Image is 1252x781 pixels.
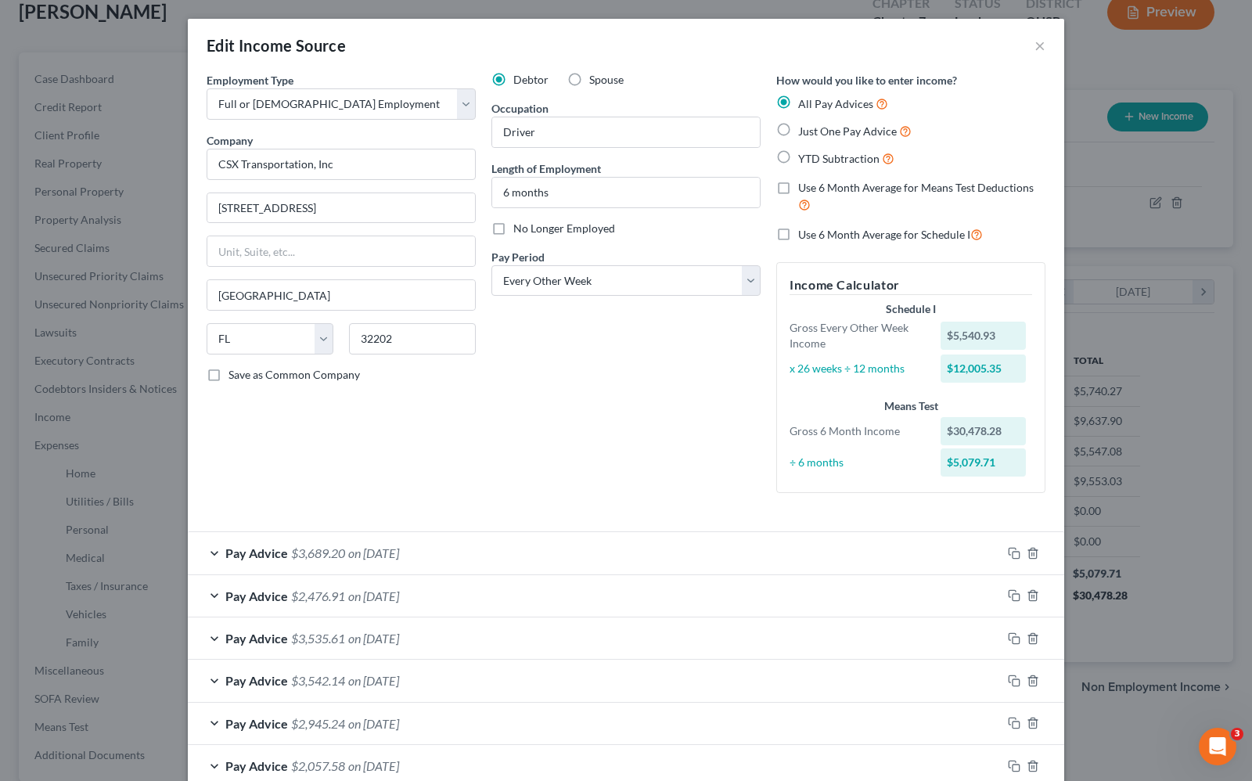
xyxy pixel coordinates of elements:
[782,423,933,439] div: Gross 6 Month Income
[348,588,399,603] span: on [DATE]
[790,275,1032,295] h5: Income Calculator
[291,758,345,773] span: $2,057.58
[225,631,288,646] span: Pay Advice
[798,181,1034,194] span: Use 6 Month Average for Means Test Deductions
[782,320,933,351] div: Gross Every Other Week Income
[491,160,601,177] label: Length of Employment
[225,716,288,731] span: Pay Advice
[798,124,897,138] span: Just One Pay Advice
[207,280,475,310] input: Enter city...
[941,448,1027,477] div: $5,079.71
[225,545,288,560] span: Pay Advice
[348,631,399,646] span: on [DATE]
[491,250,545,264] span: Pay Period
[348,545,399,560] span: on [DATE]
[798,228,970,241] span: Use 6 Month Average for Schedule I
[291,545,345,560] span: $3,689.20
[207,134,253,147] span: Company
[348,758,399,773] span: on [DATE]
[491,100,549,117] label: Occupation
[348,673,399,688] span: on [DATE]
[349,323,476,355] input: Enter zip...
[941,417,1027,445] div: $30,478.28
[207,74,293,87] span: Employment Type
[589,73,624,86] span: Spouse
[291,716,345,731] span: $2,945.24
[790,301,1032,317] div: Schedule I
[513,73,549,86] span: Debtor
[513,221,615,235] span: No Longer Employed
[207,149,476,180] input: Search company by name...
[492,117,760,147] input: --
[225,758,288,773] span: Pay Advice
[1034,36,1045,55] button: ×
[776,72,957,88] label: How would you like to enter income?
[225,673,288,688] span: Pay Advice
[291,588,345,603] span: $2,476.91
[225,588,288,603] span: Pay Advice
[348,716,399,731] span: on [DATE]
[782,455,933,470] div: ÷ 6 months
[228,368,360,381] span: Save as Common Company
[798,97,873,110] span: All Pay Advices
[941,322,1027,350] div: $5,540.93
[782,361,933,376] div: x 26 weeks ÷ 12 months
[291,631,345,646] span: $3,535.61
[291,673,345,688] span: $3,542.14
[207,193,475,223] input: Enter address...
[1199,728,1236,765] iframe: Intercom live chat
[941,355,1027,383] div: $12,005.35
[790,398,1032,414] div: Means Test
[207,34,346,56] div: Edit Income Source
[1231,728,1243,740] span: 3
[798,152,880,165] span: YTD Subtraction
[492,178,760,207] input: ex: 2 years
[207,236,475,266] input: Unit, Suite, etc...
